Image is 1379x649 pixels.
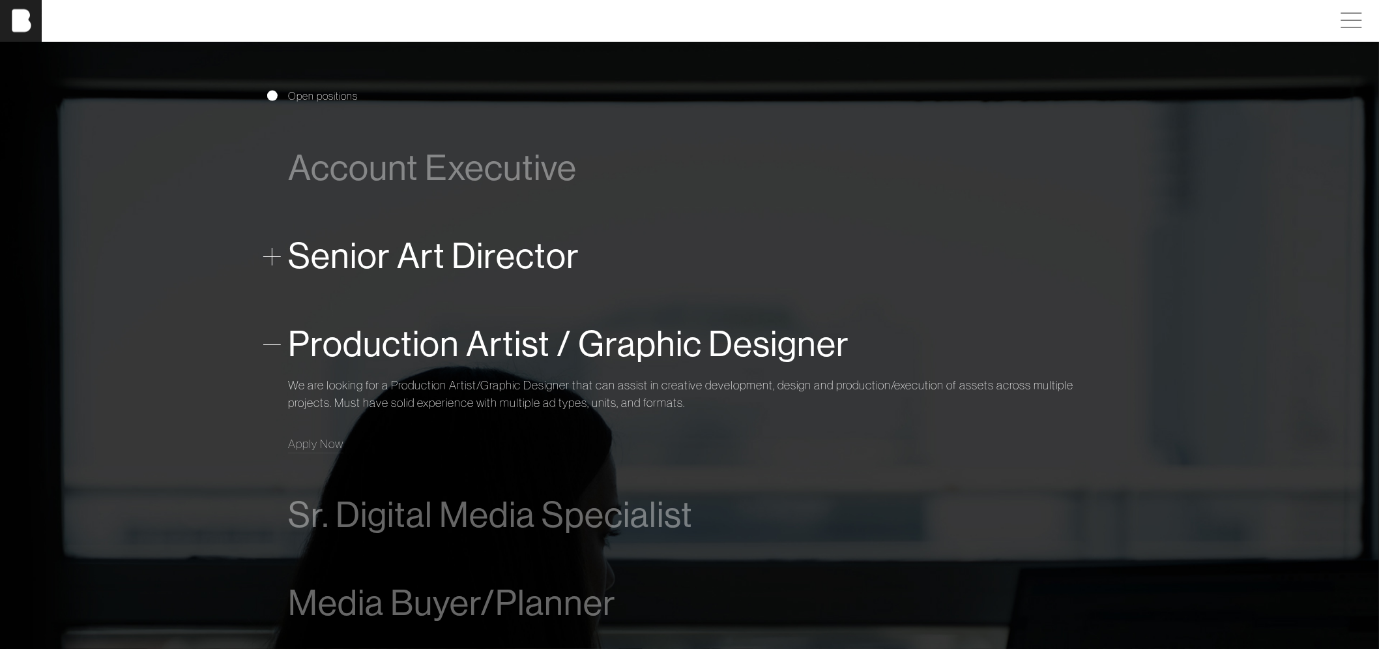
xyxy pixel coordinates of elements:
[288,88,358,104] span: Open positions
[288,149,577,189] span: Account Executive
[288,436,343,453] a: Apply Now
[288,377,1091,412] p: We are looking for a Production Artist/Graphic Designer that can assist in creative development, ...
[288,237,579,277] span: Senior Art Director
[288,496,693,536] span: Sr. Digital Media Specialist
[288,437,343,452] span: Apply Now
[288,584,616,624] span: Media Buyer/Planner
[288,325,849,365] span: Production Artist / Graphic Designer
